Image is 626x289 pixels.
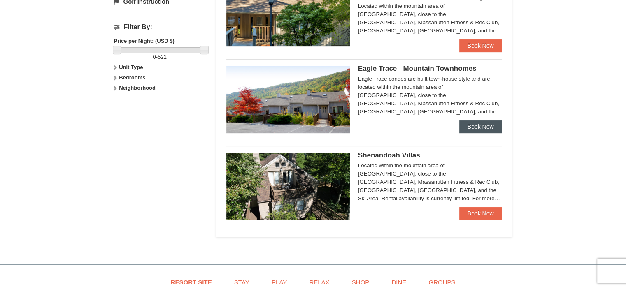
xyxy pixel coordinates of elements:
img: 19219019-2-e70bf45f.jpg [226,153,350,220]
h4: Filter By: [114,23,206,31]
strong: Unit Type [119,64,143,70]
span: 0 [153,54,156,60]
img: 19218983-1-9b289e55.jpg [226,66,350,133]
a: Book Now [459,207,502,220]
strong: Price per Night: (USD $) [114,38,175,44]
span: 521 [158,54,167,60]
a: Book Now [459,39,502,52]
span: Shenandoah Villas [358,151,420,159]
strong: Bedrooms [119,74,145,81]
div: Located within the mountain area of [GEOGRAPHIC_DATA], close to the [GEOGRAPHIC_DATA], Massanutte... [358,162,502,203]
strong: Neighborhood [119,85,156,91]
div: Eagle Trace condos are built town-house style and are located within the mountain area of [GEOGRA... [358,75,502,116]
a: Book Now [459,120,502,133]
label: - [114,53,206,61]
span: Eagle Trace - Mountain Townhomes [358,65,477,72]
